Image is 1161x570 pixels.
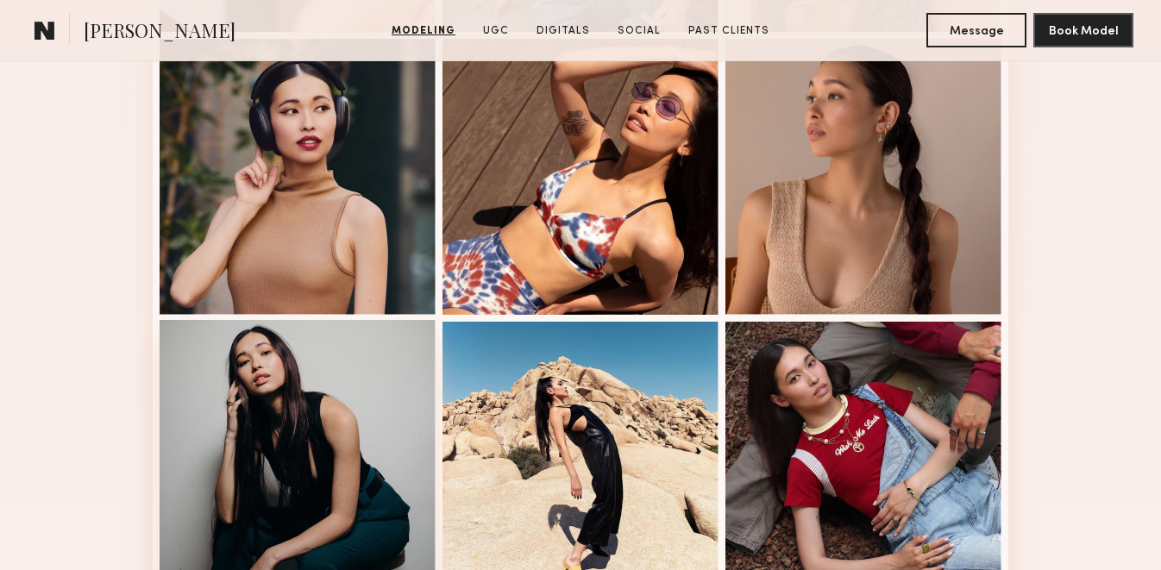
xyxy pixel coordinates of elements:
[926,13,1026,47] button: Message
[84,17,235,47] span: [PERSON_NAME]
[1033,13,1133,47] button: Book Model
[385,23,462,39] a: Modeling
[681,23,776,39] a: Past Clients
[1033,22,1133,37] a: Book Model
[611,23,668,39] a: Social
[476,23,516,39] a: UGC
[530,23,597,39] a: Digitals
